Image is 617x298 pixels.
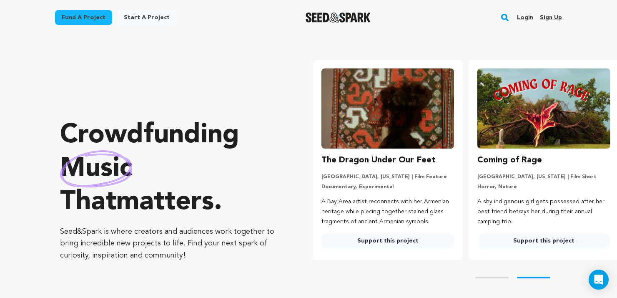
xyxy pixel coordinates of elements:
[60,119,280,219] p: Crowdfunding that .
[321,154,436,167] h3: The Dragon Under Our Feet
[306,13,371,23] img: Seed&Spark Logo Dark Mode
[477,174,610,180] p: [GEOGRAPHIC_DATA], [US_STATE] | Film Short
[517,11,533,24] a: Login
[477,184,610,190] p: Horror, Nature
[589,270,609,290] div: Open Intercom Messenger
[477,197,610,227] p: A shy indigenous girl gets possessed after her best friend betrays her during their annual campin...
[321,197,454,227] p: A Bay Area artist reconnects with her Armenian heritage while piecing together stained glass frag...
[321,184,454,190] p: Documentary, Experimental
[321,174,454,180] p: [GEOGRAPHIC_DATA], [US_STATE] | Film Feature
[306,13,371,23] a: Seed&Spark Homepage
[477,68,610,149] img: Coming of Rage image
[321,68,454,149] img: The Dragon Under Our Feet image
[117,10,176,25] a: Start a project
[60,226,280,262] p: Seed&Spark is where creators and audiences work together to bring incredible new projects to life...
[477,154,542,167] h3: Coming of Rage
[321,233,454,248] a: Support this project
[116,189,214,216] span: matters
[477,233,610,248] a: Support this project
[540,11,562,24] a: Sign up
[55,10,112,25] a: Fund a project
[60,150,132,187] img: hand sketched image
